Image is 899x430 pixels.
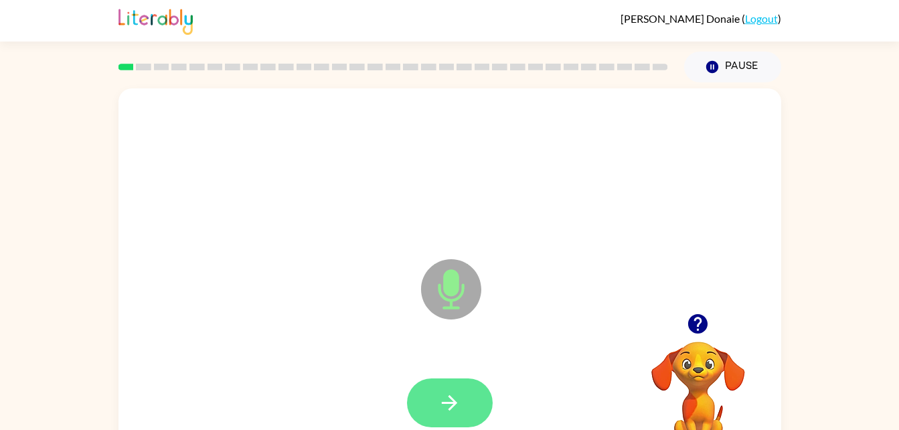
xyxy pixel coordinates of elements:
button: Pause [684,52,781,82]
img: Literably [118,5,193,35]
span: [PERSON_NAME] Donaie [621,12,742,25]
a: Logout [745,12,778,25]
div: ( ) [621,12,781,25]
